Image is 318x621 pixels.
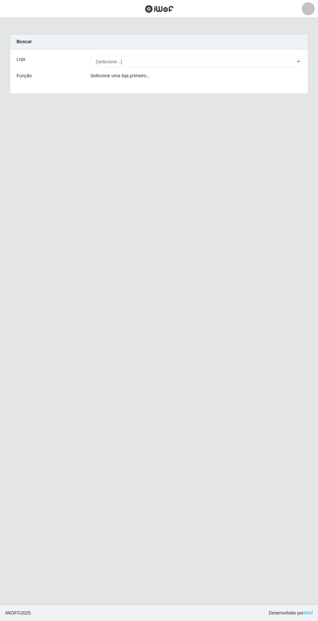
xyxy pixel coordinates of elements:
label: Função [17,72,32,79]
label: Loja [17,56,25,63]
i: Selecione uma loja primeiro... [90,73,150,78]
img: CoreUI Logo [145,5,174,13]
span: IWOF [5,610,17,615]
span: Desenvolvido por [269,610,313,616]
span: © 2025 . [5,610,32,616]
a: iWof [304,610,313,615]
strong: Buscar [17,39,32,44]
